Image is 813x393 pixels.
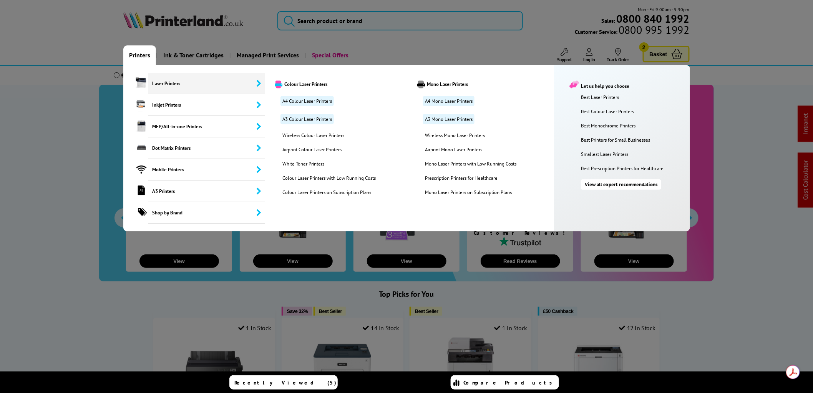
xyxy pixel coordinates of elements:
[123,137,265,159] a: Dot Matrix Printers
[423,96,475,106] a: A4 Mono Laser Printers
[277,132,389,139] a: Wireless Colour Laser Printers
[148,73,265,94] span: Laser Printers
[581,179,661,190] a: View all expert recommendations
[277,189,389,196] a: Colour Laser Printers on Subscription Plans
[581,94,686,100] a: Best Laser Printers
[581,108,686,115] a: Best Colour Laser Printers
[581,165,686,172] a: Best Prescription Printers for Healthcare
[419,146,530,153] a: Airprint Mono Laser Printers
[280,114,334,124] a: A3 Colour Laser Printers
[451,375,559,390] a: Compare Products
[123,45,156,65] a: Printers
[463,379,556,386] span: Compare Products
[277,146,389,153] a: Airprint Colour Laser Printers
[123,202,265,224] a: Shop by Brand
[229,375,338,390] a: Recently Viewed (5)
[123,181,265,202] a: A3 Printers
[581,137,686,143] a: Best Printers for Small Businesses
[269,80,411,88] a: Colour Laser Printers
[280,96,334,106] a: A4 Colour Laser Printers
[581,122,686,129] a: Best Monochrome Printers
[419,161,530,167] a: Mono Laser Printers with Low Running Costs
[148,181,265,202] span: A3 Printers
[419,189,530,196] a: Mono Laser Printers on Subscription Plans
[234,379,337,386] span: Recently Viewed (5)
[411,80,553,88] a: Mono Laser Printers
[419,132,530,139] a: Wireless Mono Laser Printers
[148,159,265,181] span: Mobile Printers
[581,151,686,157] a: Smallest Laser Printers
[123,73,265,94] a: Laser Printers
[569,80,682,89] div: Let us help you choose
[148,116,265,137] span: MFP/All-in-one Printers
[148,137,265,159] span: Dot Matrix Printers
[419,175,530,181] a: Prescription Printers for Healthcare
[277,161,389,167] a: White Toner Printers
[423,114,475,124] a: A3 Mono Laser Printers
[148,94,265,116] span: Inkjet Printers
[123,94,265,116] a: Inkjet Printers
[123,116,265,137] a: MFP/All-in-one Printers
[148,202,265,224] span: Shop by Brand
[277,175,389,181] a: Colour Laser Printers with Low Running Costs
[123,159,265,181] a: Mobile Printers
